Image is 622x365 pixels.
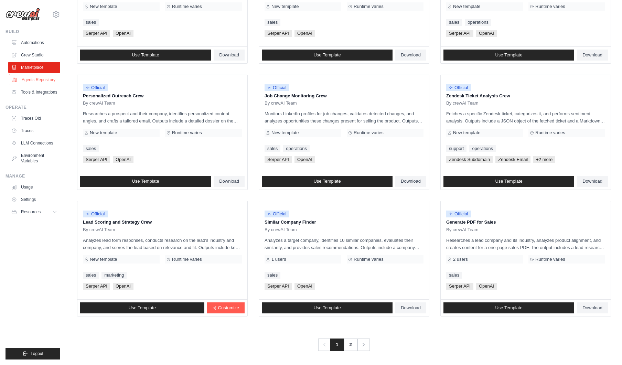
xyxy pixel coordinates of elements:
a: Use Template [80,50,211,61]
a: Use Template [443,176,574,187]
span: OpenAI [113,156,133,163]
a: LLM Connections [8,138,60,149]
span: Runtime varies [172,257,202,262]
a: Download [395,176,426,187]
p: Monitors LinkedIn profiles for job changes, validates detected changes, and analyzes opportunitie... [265,110,423,125]
span: 1 users [271,257,286,262]
span: New template [90,4,117,9]
a: sales [446,19,462,26]
span: Serper API [446,283,473,290]
div: Operate [6,105,60,110]
a: Environment Variables [8,150,60,167]
a: Settings [8,194,60,205]
a: operations [283,145,310,152]
p: Analyzes lead form responses, conducts research on the lead's industry and company, and scores th... [83,237,242,251]
span: Download [219,52,239,58]
span: Runtime varies [535,130,565,136]
span: 1 [330,339,344,351]
span: Official [446,84,471,91]
span: Serper API [446,30,473,37]
span: Use Template [313,305,341,311]
a: Use Template [80,302,204,313]
a: sales [83,145,99,152]
a: Download [214,176,245,187]
span: Customize [218,305,239,311]
span: Use Template [495,52,522,58]
span: Download [401,52,421,58]
span: Zendesk Subdomain [446,156,493,163]
span: New template [453,4,480,9]
span: Runtime varies [535,4,565,9]
span: Runtime varies [172,130,202,136]
span: Serper API [83,156,110,163]
span: Use Template [313,179,341,184]
a: Automations [8,37,60,48]
a: Agents Repository [9,74,61,85]
span: New template [271,130,299,136]
p: Similar Company Finder [265,219,423,226]
a: sales [446,272,462,279]
span: Download [582,52,602,58]
span: By crewAI Team [265,100,297,106]
p: Analyzes a target company, identifies 10 similar companies, evaluates their similarity, and provi... [265,237,423,251]
p: Lead Scoring and Strategy Crew [83,219,242,226]
p: Researches a lead company and its industry, analyzes product alignment, and creates content for a... [446,237,605,251]
span: By crewAI Team [83,227,115,233]
span: Use Template [129,305,156,311]
p: Job Change Monitoring Crew [265,93,423,99]
span: Use Template [495,305,522,311]
a: support [446,145,466,152]
a: sales [83,272,99,279]
p: Generate PDF for Sales [446,219,605,226]
div: Build [6,29,60,34]
img: Logo [6,8,40,21]
a: Use Template [262,302,393,313]
span: New template [90,130,117,136]
span: Use Template [313,52,341,58]
span: New template [90,257,117,262]
a: Crew Studio [8,50,60,61]
a: sales [265,19,280,26]
p: Zendesk Ticket Analysis Crew [446,93,605,99]
a: Traces [8,125,60,136]
span: Runtime varies [354,130,384,136]
a: Traces Old [8,113,60,124]
span: Zendesk Email [495,156,530,163]
span: Download [401,179,421,184]
span: By crewAI Team [446,100,479,106]
span: Download [401,305,421,311]
span: OpenAI [476,30,497,37]
span: OpenAI [113,30,133,37]
p: Personalized Outreach Crew [83,93,242,99]
a: Use Template [80,176,211,187]
a: Use Template [262,176,393,187]
a: marketing [101,272,127,279]
a: Use Template [443,302,574,313]
span: Use Template [132,179,159,184]
span: Resources [21,209,41,215]
a: Download [577,50,608,61]
span: Serper API [83,283,110,290]
span: OpenAI [294,30,315,37]
span: Logout [31,351,43,356]
span: Download [582,305,602,311]
span: Serper API [265,30,292,37]
span: Official [265,84,289,91]
p: Researches a prospect and their company, identifies personalized content angles, and crafts a tai... [83,110,242,125]
button: Resources [8,206,60,217]
span: By crewAI Team [265,227,297,233]
nav: Pagination [318,339,369,351]
a: Use Template [443,50,574,61]
a: sales [83,19,99,26]
span: Official [446,211,471,217]
span: 2 users [453,257,468,262]
a: Usage [8,182,60,193]
a: Use Template [262,50,393,61]
p: Fetches a specific Zendesk ticket, categorizes it, and performs sentiment analysis. Outputs inclu... [446,110,605,125]
span: Serper API [265,156,292,163]
span: OpenAI [476,283,497,290]
a: Tools & Integrations [8,87,60,98]
span: OpenAI [294,156,315,163]
a: sales [265,145,280,152]
span: Serper API [265,283,292,290]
